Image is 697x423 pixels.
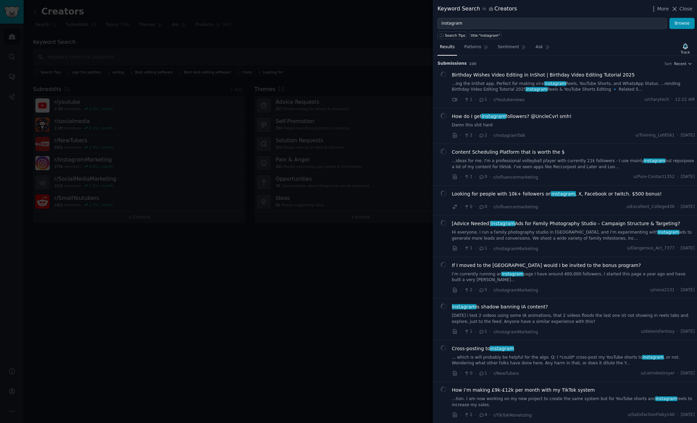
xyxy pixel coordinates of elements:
[678,41,692,56] button: Track
[490,132,491,139] span: ·
[681,329,695,335] span: [DATE]
[493,133,525,138] span: r/instagramTalk
[650,5,669,12] button: More
[452,113,572,120] span: How do I get followers? @UncleCvrl smh!
[681,370,695,376] span: [DATE]
[479,132,487,139] span: 2
[493,246,538,251] span: r/InstagramMarketing
[498,44,519,50] span: Sentiment
[452,190,662,198] a: Looking for people with 10k+ followers oninstagram, X, Facebook or twitch. $500 bonus!
[657,230,679,235] span: instagram
[475,132,476,139] span: ·
[677,174,678,180] span: ·
[677,245,678,251] span: ·
[674,61,686,66] span: Recent
[437,31,467,39] button: Search Tips
[493,97,525,102] span: r/Youtubeviews
[445,33,465,38] span: Search Tips
[493,413,532,418] span: r/TikTokMonetizing
[490,96,491,103] span: ·
[475,203,476,210] span: ·
[460,328,461,335] span: ·
[451,304,476,309] span: instagram
[452,345,514,352] span: Cross-posting to
[643,158,666,163] span: instagram
[460,370,461,377] span: ·
[460,286,461,294] span: ·
[679,5,692,12] span: Close
[479,370,487,376] span: 1
[475,286,476,294] span: ·
[655,396,677,401] span: instagram
[481,114,506,119] span: instagram
[490,328,491,335] span: ·
[452,396,695,408] a: ...tion. I am now working on my new project to create the same system but for YouTube shorts andi...
[490,370,491,377] span: ·
[452,122,695,128] a: Damn this shit hard
[479,245,487,251] span: 1
[493,175,538,180] span: r/influencermarketing
[452,345,514,352] a: Cross-posting toinstagram
[493,371,519,376] span: r/NewTubers
[490,245,491,252] span: ·
[681,412,695,418] span: [DATE]
[460,412,461,419] span: ·
[525,87,548,92] span: instagram
[475,96,476,103] span: ·
[533,42,552,56] a: Ask
[460,203,461,210] span: ·
[469,62,477,66] span: 100
[452,271,695,283] a: I’m currently running aninstagrampage I have around 400,000 followers, I started this page a year...
[464,204,472,210] span: 0
[681,174,695,180] span: [DATE]
[681,204,695,210] span: [DATE]
[490,286,491,294] span: ·
[641,370,675,376] span: u/cairndestroyer
[479,174,487,180] span: 0
[490,346,515,351] span: instagram
[452,303,548,310] span: is shadow banning IA content?
[669,18,695,29] button: Browse
[628,412,675,418] span: u/SatisfactionFlaky140
[452,303,548,310] a: instagramis shadow banning IA content?
[475,328,476,335] span: ·
[479,329,487,335] span: 1
[452,230,695,241] a: Hi everyone, I run a family photography studio in [GEOGRAPHIC_DATA], and I’m experimenting within...
[475,370,476,377] span: ·
[452,149,565,156] span: Content Scheduling Platform that is worth the $
[452,220,680,227] a: [Advice Needed]instagramAds for Family Photography Studio – Campaign Structure & Targeting?
[681,245,695,251] span: [DATE]
[633,174,674,180] span: u/Pure-Contact1352
[677,370,678,376] span: ·
[641,329,674,335] span: u/dalexisfantasy
[475,174,476,181] span: ·
[464,287,472,293] span: 2
[677,412,678,418] span: ·
[475,412,476,419] span: ·
[479,204,487,210] span: 0
[440,44,455,50] span: Results
[452,387,595,394] a: How I’m making £9k-£12k per month with my TikTok system
[452,158,695,170] a: ...ideas for me. I'm a professional volleyball player with currently 21k followers - I use mainly...
[635,132,674,139] span: u/Training_Let8561
[452,71,635,79] a: Birthday Wishes Video Editing in InShot | Birthday Video Editing Tutorial 2025
[452,355,695,366] a: ... which is will probably be helpful for the algo. Q: I *could* cross-post my YouTube shorts toi...
[464,412,472,418] span: 2
[493,288,538,293] span: r/InstagramMarketing
[677,329,678,335] span: ·
[462,42,490,56] a: Patterns
[471,33,500,38] div: title:"instagram"
[551,191,576,197] span: instagram
[674,61,692,66] button: Recent
[490,203,491,210] span: ·
[464,174,472,180] span: 1
[675,97,695,103] span: 12:22 AM
[479,97,487,103] span: 1
[642,355,664,360] span: instagram
[464,44,481,50] span: Patterns
[452,262,641,269] a: If I moved to the [GEOGRAPHIC_DATA] would I be invited to the bonus program?
[671,97,673,103] span: ·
